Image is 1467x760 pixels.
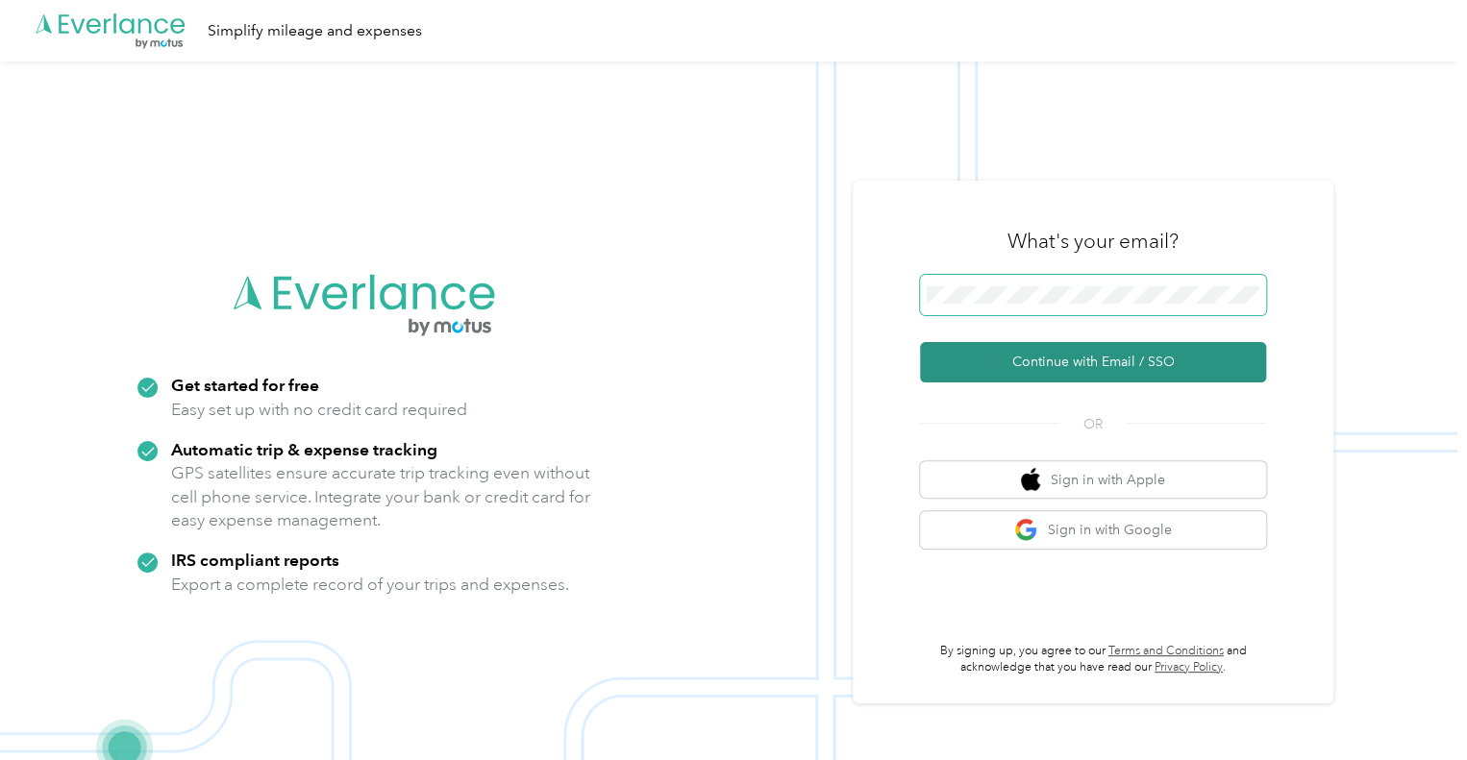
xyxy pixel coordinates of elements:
[171,573,569,597] p: Export a complete record of your trips and expenses.
[1021,468,1040,492] img: apple logo
[920,511,1266,549] button: google logoSign in with Google
[1014,518,1038,542] img: google logo
[1007,228,1179,255] h3: What's your email?
[171,398,467,422] p: Easy set up with no credit card required
[920,643,1266,676] p: By signing up, you agree to our and acknowledge that you have read our .
[1059,414,1127,434] span: OR
[920,342,1266,382] button: Continue with Email / SSO
[171,550,339,570] strong: IRS compliant reports
[171,375,319,395] strong: Get started for free
[171,439,437,459] strong: Automatic trip & expense tracking
[171,461,591,532] p: GPS satellites ensure accurate trip tracking even without cell phone service. Integrate your bank...
[1108,644,1224,658] a: Terms and Conditions
[208,19,422,43] div: Simplify mileage and expenses
[1155,660,1223,674] a: Privacy Policy
[920,461,1266,499] button: apple logoSign in with Apple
